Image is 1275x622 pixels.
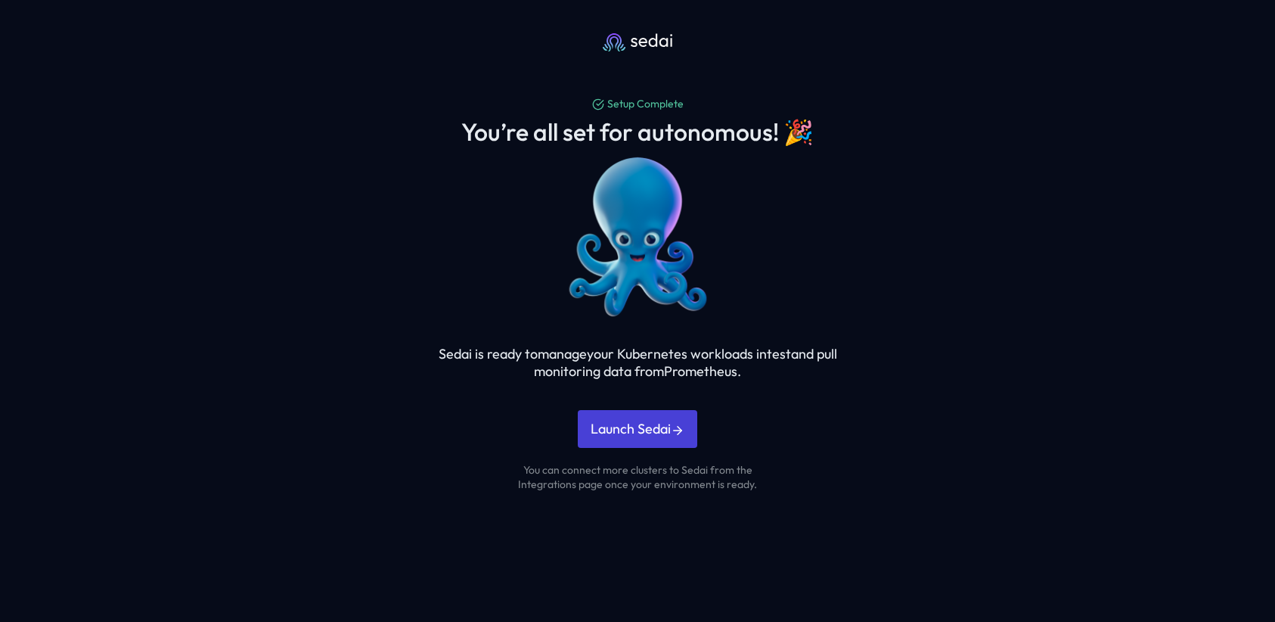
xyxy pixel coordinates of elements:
[607,97,684,112] div: Setup Complete
[537,145,739,330] img: Sedai's Happy Octobus Avatar
[578,410,697,447] button: Launch Sedai
[461,118,814,145] div: You’re all set for autonomous! 🎉
[411,345,864,381] div: Sedai is ready to manage your Kubernetes workloads in test and pull monitoring data from Promethe...
[517,463,758,493] div: You can connect more clusters to Sedai from the Integrations page once your environment is ready.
